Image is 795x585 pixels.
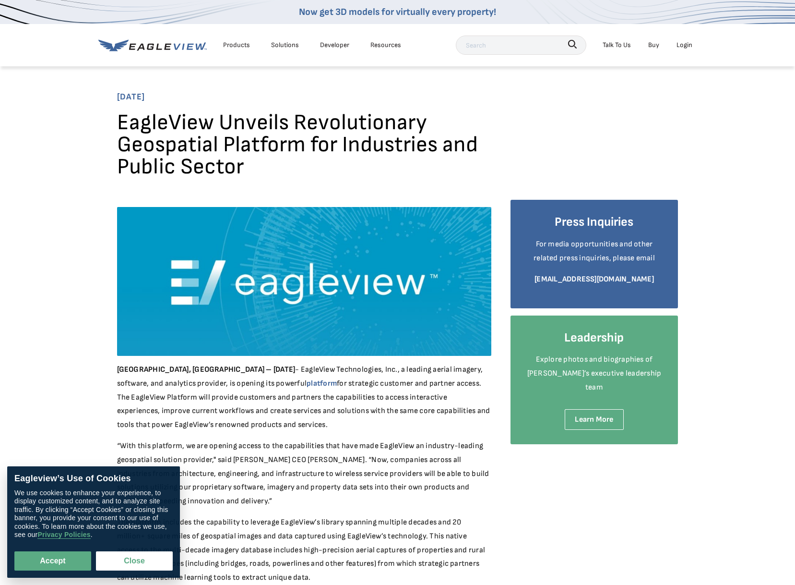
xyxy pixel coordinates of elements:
img: EagleView logo over a blue background [117,207,491,356]
p: “With this platform, we are opening access to the capabilities that have made EagleView an indust... [117,439,491,509]
p: The platform includes the capability to leverage EagleView’s library spanning multiple decades an... [117,516,491,585]
p: For media opportunities and other related press inquiries, please email [525,238,664,266]
a: Buy [648,39,659,51]
div: Resources [370,39,401,51]
strong: [GEOGRAPHIC_DATA], [GEOGRAPHIC_DATA] – [DATE] [117,365,296,374]
div: Solutions [271,39,299,51]
p: - EagleView Technologies, Inc., a leading aerial imagery, software, and analytics provider, is op... [117,363,491,432]
a: [EMAIL_ADDRESS][DOMAIN_NAME] [534,275,654,284]
button: Accept [14,551,91,571]
h4: Leadership [525,330,664,346]
div: Eagleview’s Use of Cookies [14,474,173,484]
a: Now get 3D models for virtually every property! [299,6,496,18]
h1: EagleView Unveils Revolutionary Geospatial Platform for Industries and Public Sector [117,112,491,185]
div: Products [223,39,250,51]
div: We use cookies to enhance your experience, to display customized content, and to analyze site tra... [14,489,173,539]
p: Explore photos and biographies of [PERSON_NAME]’s executive leadership team [525,353,664,394]
a: Learn More [565,409,623,430]
div: Talk To Us [603,39,631,51]
button: Close [96,551,173,571]
h4: Press Inquiries [525,214,664,231]
a: Developer [320,39,349,51]
div: Login [676,39,692,51]
span: [DATE] [117,89,678,105]
a: platform [307,379,337,388]
input: Search [456,36,586,55]
a: Privacy Policies [37,531,90,539]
